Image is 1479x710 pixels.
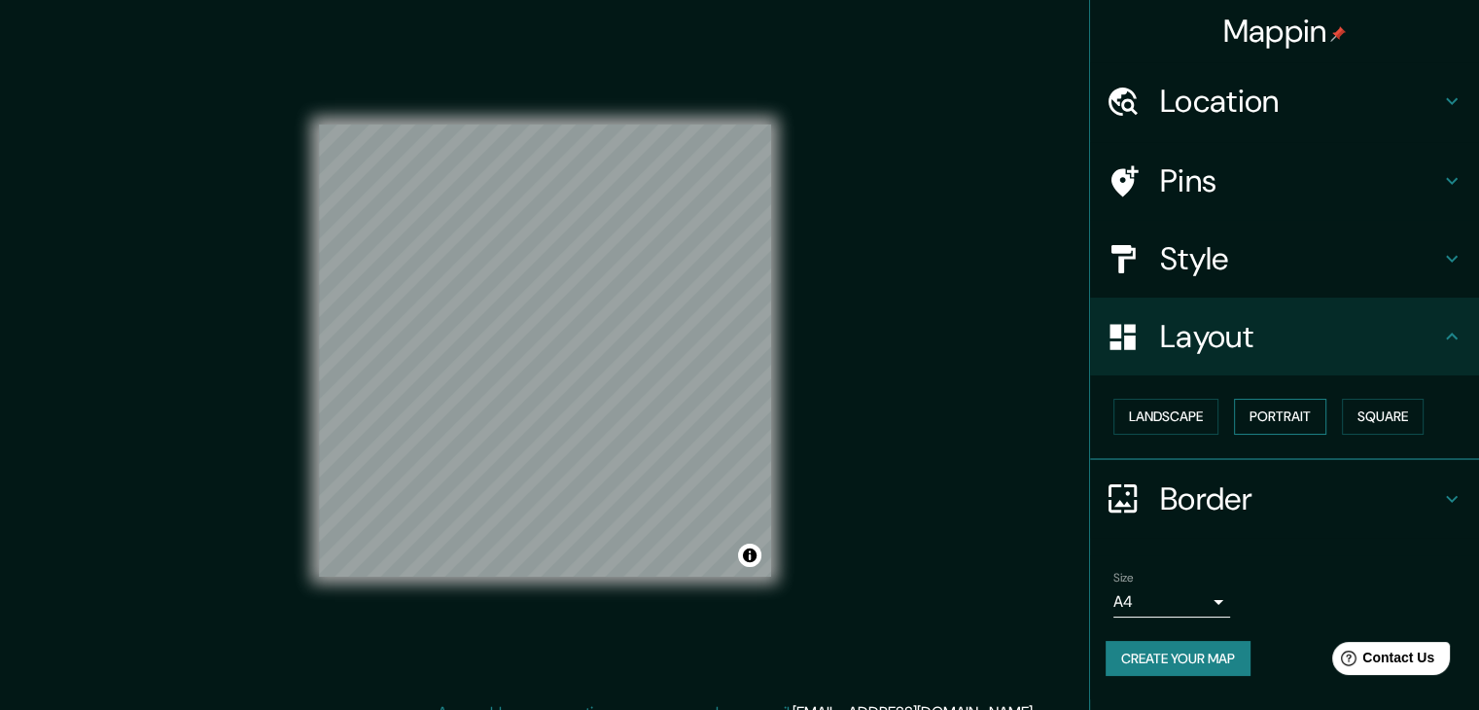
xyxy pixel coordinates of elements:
[1090,298,1479,375] div: Layout
[1223,12,1347,51] h4: Mappin
[319,124,771,577] canvas: Map
[1113,399,1218,435] button: Landscape
[1090,62,1479,140] div: Location
[1090,142,1479,220] div: Pins
[1106,641,1250,677] button: Create your map
[1234,399,1326,435] button: Portrait
[738,544,761,567] button: Toggle attribution
[1160,82,1440,121] h4: Location
[1160,317,1440,356] h4: Layout
[1113,586,1230,618] div: A4
[1160,161,1440,200] h4: Pins
[1330,26,1346,42] img: pin-icon.png
[1160,479,1440,518] h4: Border
[1160,239,1440,278] h4: Style
[1090,220,1479,298] div: Style
[1306,634,1458,689] iframe: Help widget launcher
[1342,399,1424,435] button: Square
[1113,569,1134,586] label: Size
[1090,460,1479,538] div: Border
